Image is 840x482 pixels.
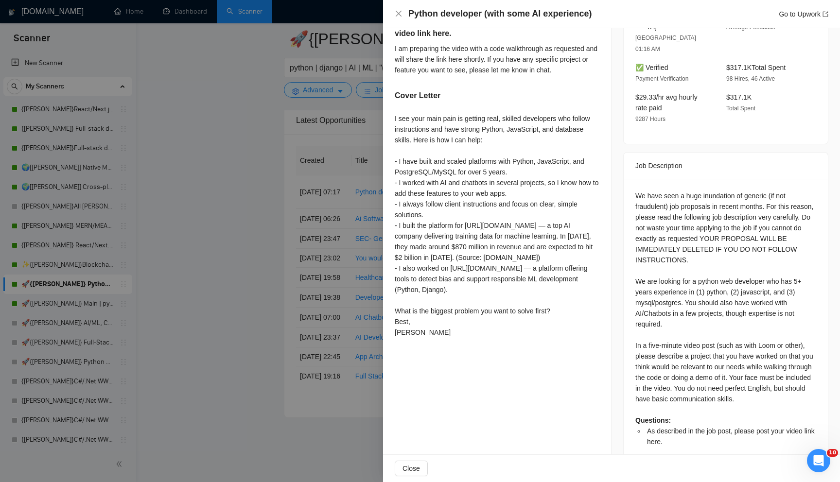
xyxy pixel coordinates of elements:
[395,461,428,476] button: Close
[635,416,671,424] strong: Questions:
[635,93,698,112] span: $29.33/hr avg hourly rate paid
[635,75,688,82] span: Payment Verification
[726,93,752,101] span: $317.1K
[822,11,828,17] span: export
[395,113,599,338] div: I see your main pain is getting real, skilled developers who follow instructions and have strong ...
[635,64,668,71] span: ✅ Verified
[635,153,816,179] div: Job Description
[635,34,696,52] span: [GEOGRAPHIC_DATA] 01:16 AM
[395,90,440,102] h5: Cover Letter
[395,10,402,18] button: Close
[779,10,828,18] a: Go to Upworkexport
[408,8,592,20] h4: Python developer (with some AI experience)
[647,427,815,446] span: As described in the job post, please post your video link here.
[635,116,665,122] span: 9287 Hours
[635,190,816,447] div: We have seen a huge inundation of generic (if not fraudulent) job proposals in recent months. For...
[807,449,830,472] iframe: Intercom live chat
[395,10,402,17] span: close
[726,64,786,71] span: $317.1K Total Spent
[395,43,599,75] div: I am preparing the video with a code walkthrough as requested and will share the link here shortl...
[726,105,755,112] span: Total Spent
[402,463,420,474] span: Close
[726,75,775,82] span: 98 Hires, 46 Active
[827,449,838,457] span: 10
